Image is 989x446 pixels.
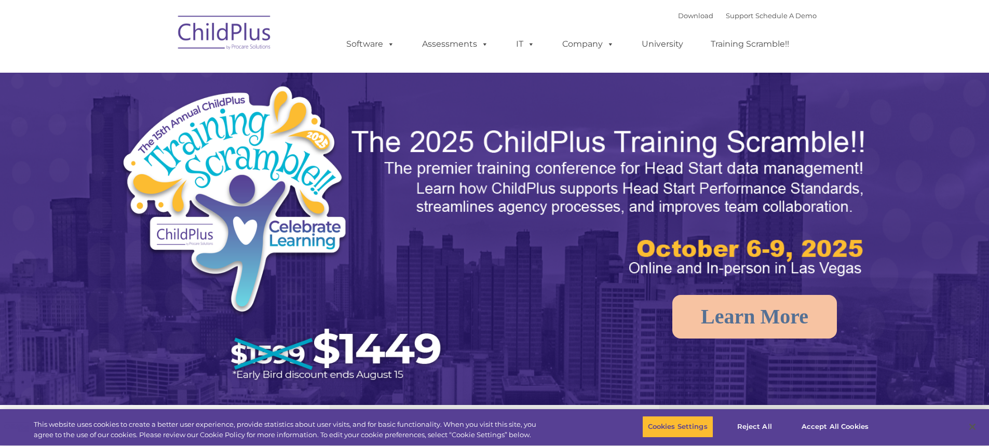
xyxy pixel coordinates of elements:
a: Schedule A Demo [755,11,817,20]
span: Phone number [144,111,188,119]
div: This website uses cookies to create a better user experience, provide statistics about user visit... [34,420,544,440]
button: Accept All Cookies [796,416,874,438]
img: ChildPlus by Procare Solutions [173,8,277,60]
span: Last name [144,69,176,76]
button: Cookies Settings [642,416,713,438]
button: Reject All [722,416,787,438]
font: | [678,11,817,20]
a: Learn More [672,295,837,339]
a: Company [552,34,625,55]
a: IT [506,34,545,55]
a: Training Scramble!! [700,34,800,55]
a: Assessments [412,34,499,55]
a: Software [336,34,405,55]
button: Close [961,415,984,438]
a: Support [726,11,753,20]
a: Download [678,11,713,20]
a: University [631,34,694,55]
